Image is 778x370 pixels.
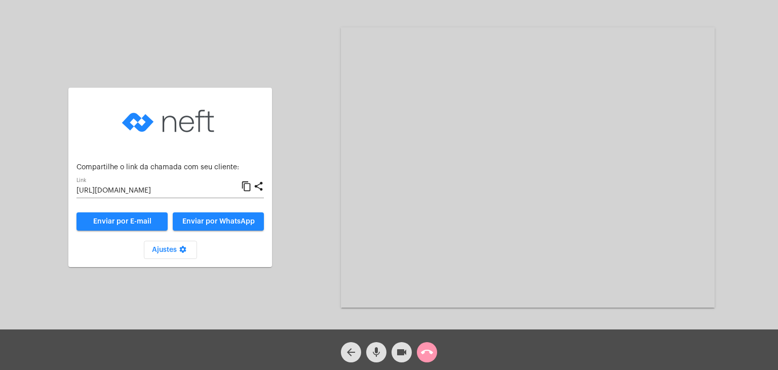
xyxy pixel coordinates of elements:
button: Enviar por WhatsApp [173,212,264,231]
mat-icon: share [253,180,264,193]
mat-icon: videocam [396,346,408,358]
mat-icon: call_end [421,346,433,358]
button: Ajustes [144,241,197,259]
img: logo-neft-novo-2.png [120,96,221,146]
mat-icon: mic [370,346,382,358]
mat-icon: content_copy [241,180,252,193]
span: Ajustes [152,246,189,253]
span: Enviar por E-mail [93,218,151,225]
a: Enviar por E-mail [76,212,168,231]
p: Compartilhe o link da chamada com seu cliente: [76,164,264,171]
mat-icon: settings [177,245,189,257]
span: Enviar por WhatsApp [182,218,255,225]
mat-icon: arrow_back [345,346,357,358]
